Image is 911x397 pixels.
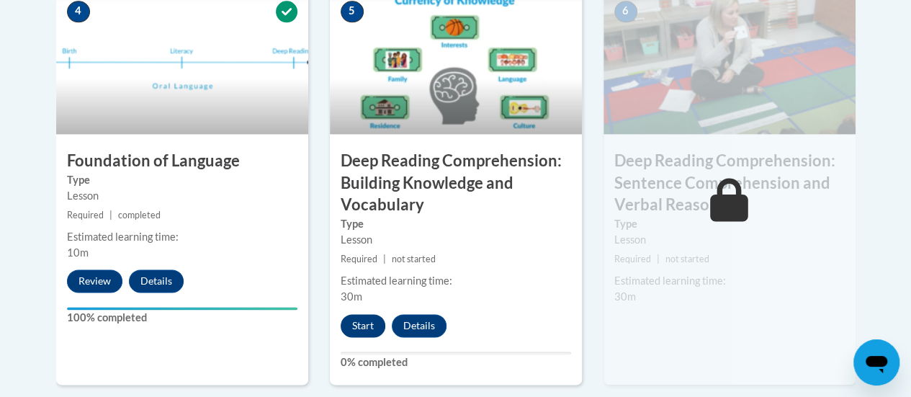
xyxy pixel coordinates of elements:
span: 30m [341,290,362,303]
span: Required [341,254,377,264]
span: 6 [614,1,637,22]
label: 100% completed [67,310,297,326]
span: 4 [67,1,90,22]
button: Details [129,269,184,293]
button: Start [341,314,385,337]
h3: Deep Reading Comprehension: Building Knowledge and Vocabulary [330,150,582,216]
div: Lesson [67,188,297,204]
div: Estimated learning time: [341,273,571,289]
span: 30m [614,290,636,303]
span: | [109,210,112,220]
label: Type [67,172,297,188]
button: Review [67,269,122,293]
button: Details [392,314,446,337]
span: | [657,254,660,264]
span: 10m [67,246,89,259]
span: Required [67,210,104,220]
label: Type [341,216,571,232]
span: 5 [341,1,364,22]
span: Required [614,254,651,264]
span: | [383,254,386,264]
div: Lesson [614,232,845,248]
label: 0% completed [341,354,571,370]
div: Your progress [67,307,297,310]
label: Type [614,216,845,232]
div: Lesson [341,232,571,248]
h3: Deep Reading Comprehension: Sentence Comprehension and Verbal Reasoning [603,150,856,216]
div: Estimated learning time: [67,229,297,245]
iframe: Button to launch messaging window [853,339,899,385]
span: not started [665,254,709,264]
span: not started [392,254,436,264]
span: completed [118,210,161,220]
div: Estimated learning time: [614,273,845,289]
h3: Foundation of Language [56,150,308,172]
